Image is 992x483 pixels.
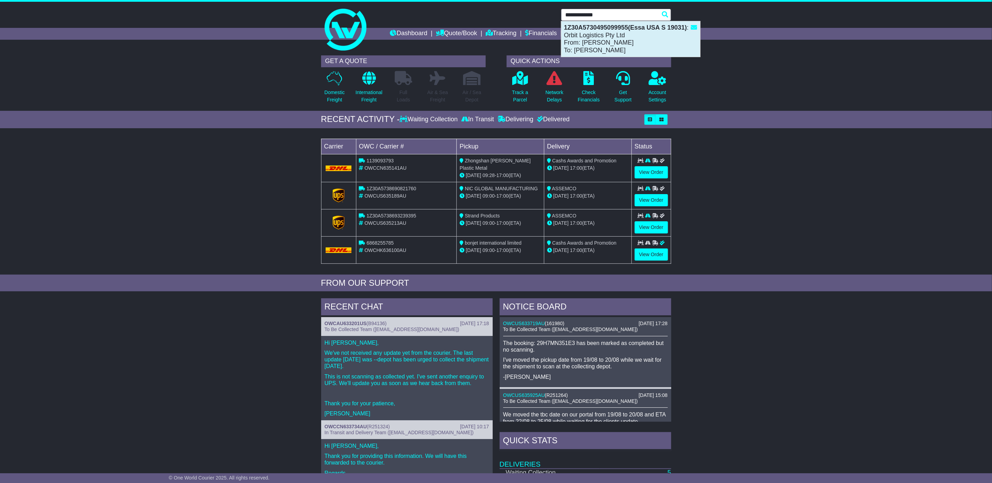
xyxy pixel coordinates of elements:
span: In Transit and Delivery Team ([EMAIL_ADDRESS][DOMAIN_NAME]) [325,430,474,435]
div: - (ETA) [460,247,541,254]
span: [DATE] [553,220,569,226]
a: DomesticFreight [324,71,345,107]
p: Hi [PERSON_NAME], [325,443,489,449]
span: 17:00 [570,220,582,226]
img: GetCarrierServiceLogo [333,189,344,202]
p: Thank you for your patience, [325,400,489,407]
span: bonjet international limited [465,240,522,246]
span: To Be Collected Team ([EMAIL_ADDRESS][DOMAIN_NAME]) [325,327,459,332]
img: DHL.png [326,166,352,171]
div: Waiting Collection [400,116,459,123]
div: RECENT ACTIVITY - [321,114,400,124]
p: We've not received any update yet from the courier. The last update [DATE] was --depot has been u... [325,350,489,370]
span: NIC GLOBAL MANUFACTURING [465,186,538,191]
span: [DATE] [553,247,569,253]
p: Full Loads [395,89,412,103]
p: The booking: 29H7MN351E3 has been marked as completed but no scanning. [503,340,668,353]
div: (ETA) [547,220,629,227]
p: This is not scanning as collected yet. I've sent another enquiry to UPS. We'll update you as soon... [325,373,489,386]
span: © One World Courier 2025. All rights reserved. [169,475,270,481]
span: [DATE] [466,247,481,253]
a: Track aParcel [512,71,529,107]
a: View Order [635,194,668,206]
div: (ETA) [547,192,629,200]
span: OWCCN635141AU [364,165,407,171]
a: View Order [635,248,668,261]
p: Regards, [325,470,489,476]
div: In Transit [460,116,496,123]
td: Waiting Collection [500,469,600,477]
span: 17:00 [570,247,582,253]
div: ( ) [325,321,489,327]
span: ASSEMCO [552,186,576,191]
span: 1Z30A5738693239395 [366,213,416,219]
a: OWCAU633201US [325,321,367,326]
span: 17:00 [570,193,582,199]
span: R251264 [546,392,566,398]
div: NOTICE BOARD [500,298,671,317]
span: [DATE] [553,165,569,171]
p: Check Financials [578,89,600,103]
div: [DATE] 17:18 [460,321,489,327]
p: Track a Parcel [512,89,528,103]
div: GET A QUOTE [321,55,486,67]
div: : Orbit Logistics Pty Ltd From: [PERSON_NAME] To: [PERSON_NAME] [561,21,700,57]
a: Tracking [486,28,516,40]
a: NetworkDelays [545,71,563,107]
strong: 1Z30A5730495099955(Essa USA S 19031) [564,24,687,31]
a: OWCUS635925AU [503,392,545,398]
span: 17:00 [497,247,509,253]
td: Pickup [457,139,544,154]
div: ( ) [503,392,668,398]
span: [DATE] [466,172,481,178]
div: Delivered [535,116,570,123]
span: 1Z30A5738690821760 [366,186,416,191]
p: Air & Sea Freight [427,89,448,103]
div: [DATE] 15:08 [638,392,667,398]
span: 09:28 [483,172,495,178]
div: Delivering [496,116,535,123]
span: ASSEMCO [552,213,576,219]
div: RECENT CHAT [321,298,493,317]
div: - (ETA) [460,192,541,200]
p: [PERSON_NAME] [325,410,489,417]
a: OWCCN633734AU [325,424,367,429]
p: Network Delays [545,89,563,103]
p: -[PERSON_NAME] [503,374,668,380]
img: GetCarrierServiceLogo [333,216,344,230]
span: B94136 [368,321,385,326]
span: 09:00 [483,193,495,199]
div: FROM OUR SUPPORT [321,278,671,288]
span: OWCHK636100AU [364,247,406,253]
p: I've moved the pickup date from 19/08 to 20/08 while we wait for the shipment to scan at the coll... [503,356,668,370]
a: Dashboard [390,28,427,40]
div: [DATE] 17:28 [638,321,667,327]
a: Financials [525,28,557,40]
div: - (ETA) [460,220,541,227]
p: International Freight [356,89,383,103]
span: Cashs Awards and Promotion [552,240,616,246]
span: R251324 [369,424,388,429]
span: OWCUS635189AU [364,193,406,199]
span: Cashs Awards and Promotion [552,158,616,163]
div: ( ) [325,424,489,430]
div: ( ) [503,321,668,327]
a: View Order [635,221,668,233]
span: 161980 [546,321,563,326]
div: - (ETA) [460,172,541,179]
span: 17:00 [497,193,509,199]
span: 17:00 [497,172,509,178]
p: Account Settings [649,89,666,103]
span: To Be Collected Team ([EMAIL_ADDRESS][DOMAIN_NAME]) [503,327,638,332]
div: (ETA) [547,164,629,172]
a: InternationalFreight [355,71,383,107]
a: OWCUS633719AU [503,321,545,326]
a: GetSupport [614,71,632,107]
span: [DATE] [553,193,569,199]
span: 1139093793 [366,158,394,163]
span: 09:00 [483,220,495,226]
a: View Order [635,166,668,178]
span: 17:00 [497,220,509,226]
p: Thank you for providing this information. We will have this forwarded to the courier. [325,453,489,466]
span: OWCUS635213AU [364,220,406,226]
